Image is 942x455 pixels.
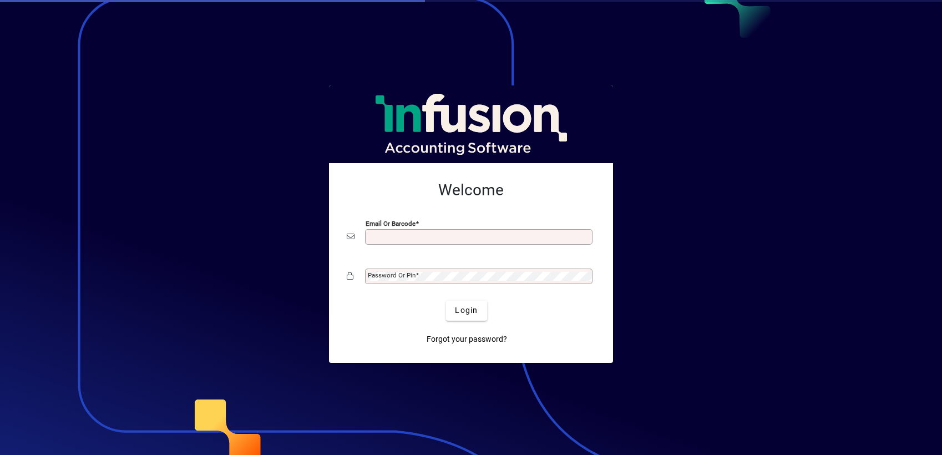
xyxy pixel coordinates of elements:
span: Forgot your password? [427,333,507,345]
mat-label: Password or Pin [368,271,416,279]
button: Login [446,301,487,321]
mat-label: Email or Barcode [366,219,416,227]
a: Forgot your password? [422,330,511,350]
span: Login [455,305,478,316]
h2: Welcome [347,181,595,200]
